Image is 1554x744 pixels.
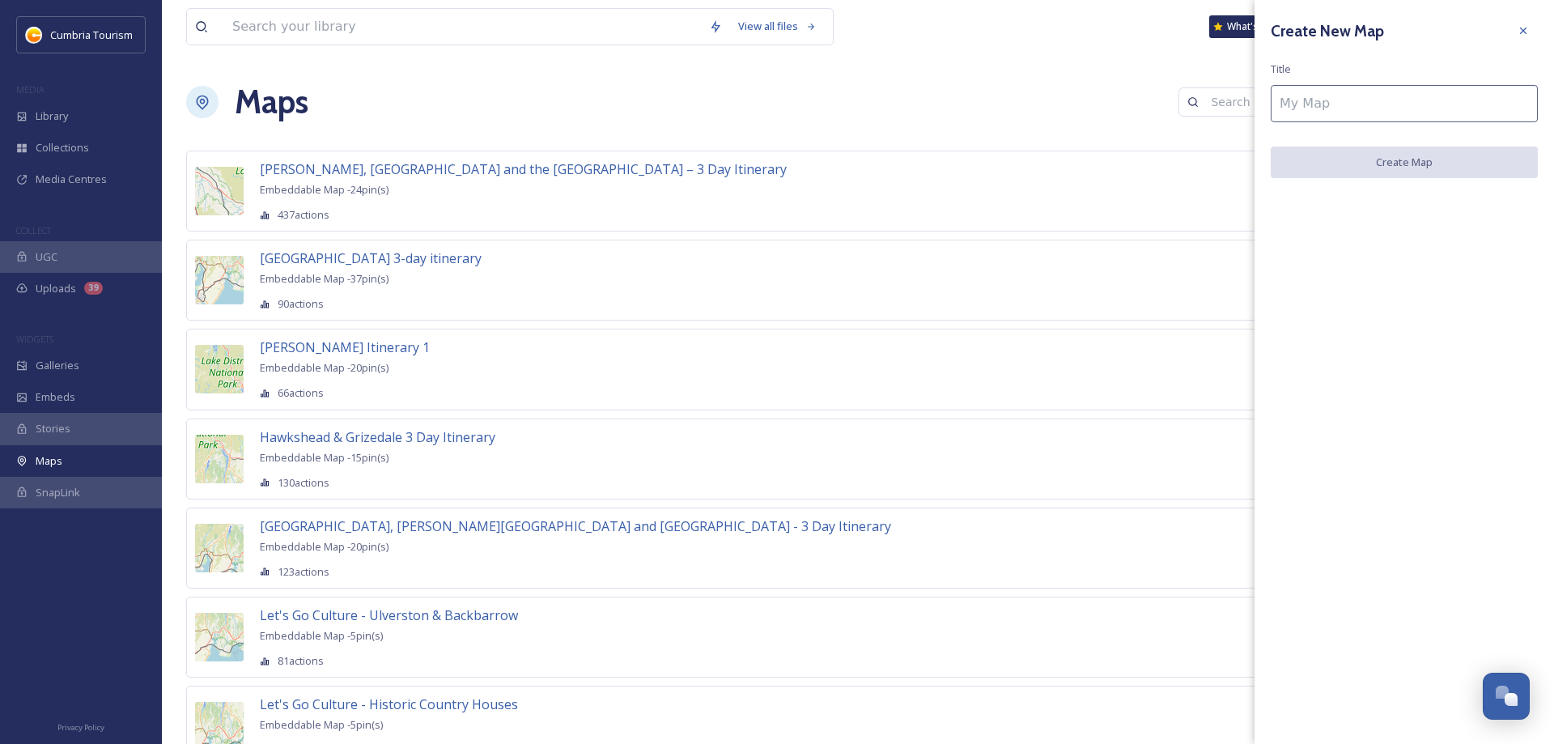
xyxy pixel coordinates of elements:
[1271,85,1538,122] input: My Map
[57,716,104,736] a: Privacy Policy
[16,224,51,236] span: COLLECT
[16,333,53,345] span: WIDGETS
[1203,86,1360,118] input: Search
[260,695,518,713] span: Let's Go Culture - Historic Country Houses
[16,83,45,96] span: MEDIA
[730,11,825,42] a: View all files
[260,428,495,446] span: Hawkshead & Grizedale 3 Day Itinerary
[36,281,76,296] span: Uploads
[260,606,518,624] span: Let's Go Culture - Ulverston & Backbarrow
[36,485,80,500] span: SnapLink
[36,358,79,373] span: Galleries
[278,385,324,401] span: 66 actions
[84,282,103,295] div: 39
[36,108,68,124] span: Library
[278,207,329,223] span: 437 actions
[224,9,701,45] input: Search your library
[260,539,388,554] span: Embeddable Map - 20 pin(s)
[278,653,324,669] span: 81 actions
[36,453,62,469] span: Maps
[260,450,388,465] span: Embeddable Map - 15 pin(s)
[260,628,383,643] span: Embeddable Map - 5 pin(s)
[278,564,329,580] span: 123 actions
[278,296,324,312] span: 90 actions
[1209,15,1290,38] a: What's New
[36,389,75,405] span: Embeds
[36,421,70,436] span: Stories
[26,27,42,43] img: images.jpg
[1271,19,1384,43] h3: Create New Map
[260,182,388,197] span: Embeddable Map - 24 pin(s)
[1271,62,1291,77] span: Title
[36,140,89,155] span: Collections
[50,28,133,42] span: Cumbria Tourism
[36,172,107,187] span: Media Centres
[260,517,891,535] span: [GEOGRAPHIC_DATA], [PERSON_NAME][GEOGRAPHIC_DATA] and [GEOGRAPHIC_DATA] - 3 Day Itinerary
[278,475,329,491] span: 130 actions
[1271,147,1538,178] button: Create Map
[260,717,383,732] span: Embeddable Map - 5 pin(s)
[1483,673,1530,720] button: Open Chat
[57,722,104,733] span: Privacy Policy
[260,360,388,375] span: Embeddable Map - 20 pin(s)
[260,271,388,286] span: Embeddable Map - 37 pin(s)
[260,249,482,267] span: [GEOGRAPHIC_DATA] 3-day itinerary
[235,78,308,126] a: Maps
[260,338,430,356] span: [PERSON_NAME] Itinerary 1
[260,160,787,178] span: [PERSON_NAME], [GEOGRAPHIC_DATA] and the [GEOGRAPHIC_DATA] – 3 Day Itinerary
[36,249,57,265] span: UGC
